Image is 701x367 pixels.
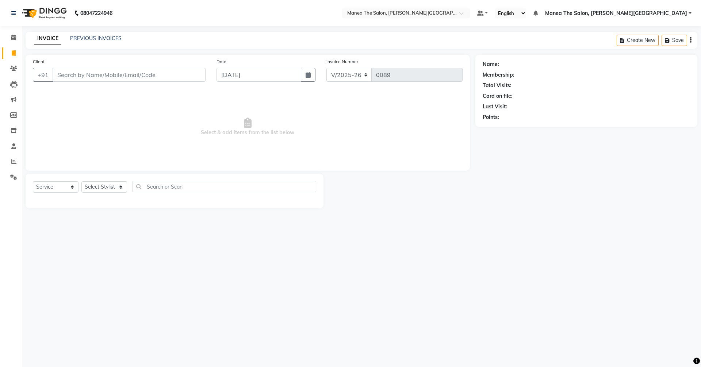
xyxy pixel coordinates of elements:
div: Name: [483,61,499,68]
img: logo [19,3,69,23]
b: 08047224946 [80,3,112,23]
button: Save [662,35,687,46]
input: Search by Name/Mobile/Email/Code [53,68,206,82]
a: PREVIOUS INVOICES [70,35,122,42]
div: Total Visits: [483,82,512,89]
div: Membership: [483,71,514,79]
input: Search or Scan [133,181,316,192]
button: Create New [617,35,659,46]
label: Client [33,58,45,65]
span: Select & add items from the list below [33,90,463,163]
div: Points: [483,113,499,121]
label: Date [217,58,226,65]
button: +91 [33,68,53,82]
a: INVOICE [34,32,61,45]
div: Last Visit: [483,103,507,111]
div: Card on file: [483,92,513,100]
label: Invoice Number [326,58,358,65]
span: Manea The Salon, [PERSON_NAME][GEOGRAPHIC_DATA] [545,9,687,17]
